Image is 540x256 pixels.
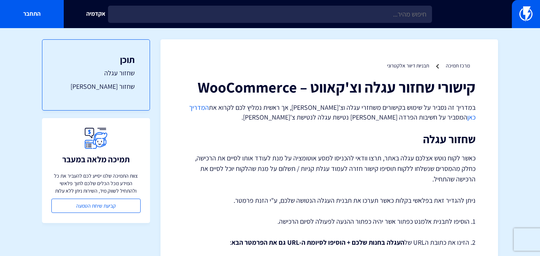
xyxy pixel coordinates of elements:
[62,155,130,164] h3: תמיכה מלאה במעבר
[183,133,475,145] h2: שחזור עגלה
[231,238,286,247] strong: גם את הפרמטר הבא
[183,153,475,184] p: כאשר לקוח נוטש אצלכם עגלה באתר, תרצו וודאי להכניסו למסע אוטומציה על מנת לעודד אותו לסיים את הרכיש...
[51,172,141,195] p: צוות התמיכה שלנו יסייע לכם להעביר את כל המידע מכל הכלים שלכם לתוך פלאשי ולהתחיל לשווק מיד, השירות...
[183,79,475,95] h1: קישורי שחזור עגלה וצ'קאווט – WooCommerce
[387,62,429,69] a: תבניות דיוור אלקטרוני
[183,103,475,122] p: במדריך זה נסביר על שימוש בקישורים משחזרי עגלה וצ'[PERSON_NAME], אך ראשית נמליץ לכם לקרוא את המסבי...
[57,55,135,64] h3: תוכן
[446,62,470,69] a: מרכז תמיכה
[57,68,135,78] a: שחזור עגלה
[287,238,350,247] strong: + הוסיפו לסיומת ה-URL
[183,217,475,226] p: 1. הוסיפו לתבנית אלמנט כפתור אשר יהיה כפתור ההנעה לפעולה לסיום הרכישה.
[57,82,135,91] a: שחזור [PERSON_NAME]
[183,238,475,247] p: 2. הזינו את כתובת הURL של :
[183,196,475,205] p: ניתן להגדיר זאת בפלאשי בקלות כאשר תערכו את תבנית העגלה הנטושה שלכם, ע"י הזנת פרמטר.
[352,238,404,247] strong: העגלה בחנות שלכם
[189,103,475,121] a: המדריך כאן
[51,199,141,213] a: קביעת שיחת הטמעה
[108,6,432,23] input: חיפוש מהיר...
